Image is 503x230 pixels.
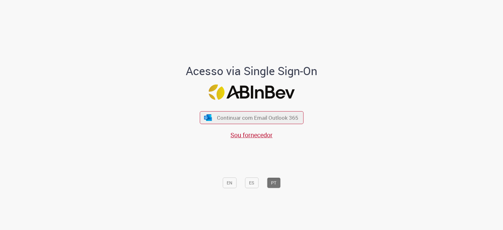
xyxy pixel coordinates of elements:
[230,131,273,139] a: Sou fornecedor
[217,114,298,121] span: Continuar com Email Outlook 365
[208,85,295,100] img: Logo ABInBev
[245,178,258,188] button: ES
[267,178,280,188] button: PT
[164,65,339,77] h1: Acesso via Single Sign-On
[204,114,213,121] img: ícone Azure/Microsoft 360
[200,111,303,124] button: ícone Azure/Microsoft 360 Continuar com Email Outlook 365
[223,178,236,188] button: EN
